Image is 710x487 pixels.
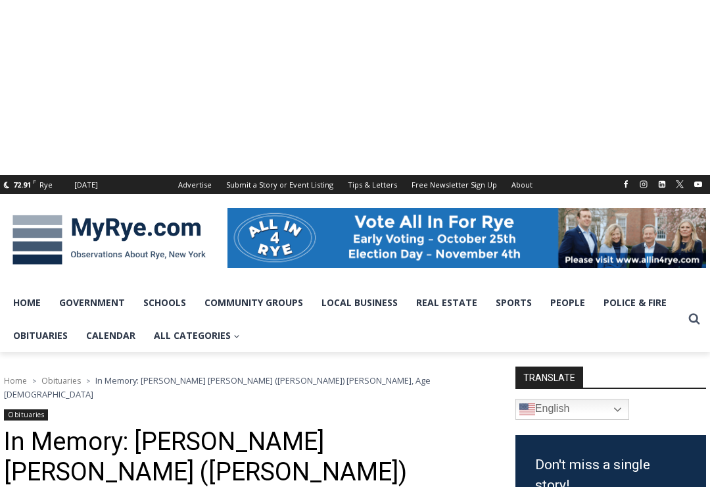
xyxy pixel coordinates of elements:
a: Community Groups [195,286,312,319]
span: F [33,178,36,185]
a: All Categories [145,319,249,352]
a: Schools [134,286,195,319]
a: Submit a Story or Event Listing [219,175,341,194]
strong: TRANSLATE [515,367,583,388]
div: Rye [39,179,53,191]
a: Obituaries [4,319,77,352]
a: Tips & Letters [341,175,404,194]
img: en [519,401,535,417]
a: Advertise [171,175,219,194]
a: Linkedin [654,176,670,192]
nav: Breadcrumbs [4,374,481,401]
a: Facebook [618,176,634,192]
a: Home [4,375,27,386]
a: English [515,399,629,420]
a: Local Business [312,286,407,319]
a: Sports [486,286,541,319]
a: Home [4,286,50,319]
button: View Search Form [682,307,706,331]
div: [DATE] [74,179,98,191]
span: In Memory: [PERSON_NAME] [PERSON_NAME] ([PERSON_NAME]) [PERSON_NAME], Age [DEMOGRAPHIC_DATA] [4,374,431,399]
nav: Primary Navigation [4,286,682,353]
a: Obituaries [4,409,48,421]
span: > [86,376,90,386]
span: > [32,376,36,386]
a: Real Estate [407,286,486,319]
nav: Secondary Navigation [171,175,540,194]
a: People [541,286,594,319]
img: All in for Rye [227,208,706,267]
span: All Categories [154,328,240,343]
img: MyRye.com [4,206,214,274]
a: About [504,175,540,194]
a: Free Newsletter Sign Up [404,175,504,194]
a: Government [50,286,134,319]
a: Police & Fire [594,286,676,319]
a: Obituaries [41,375,81,386]
span: 72.91 [13,180,31,190]
a: Calendar [77,319,145,352]
a: X [672,176,688,192]
a: YouTube [690,176,706,192]
a: Instagram [636,176,651,192]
